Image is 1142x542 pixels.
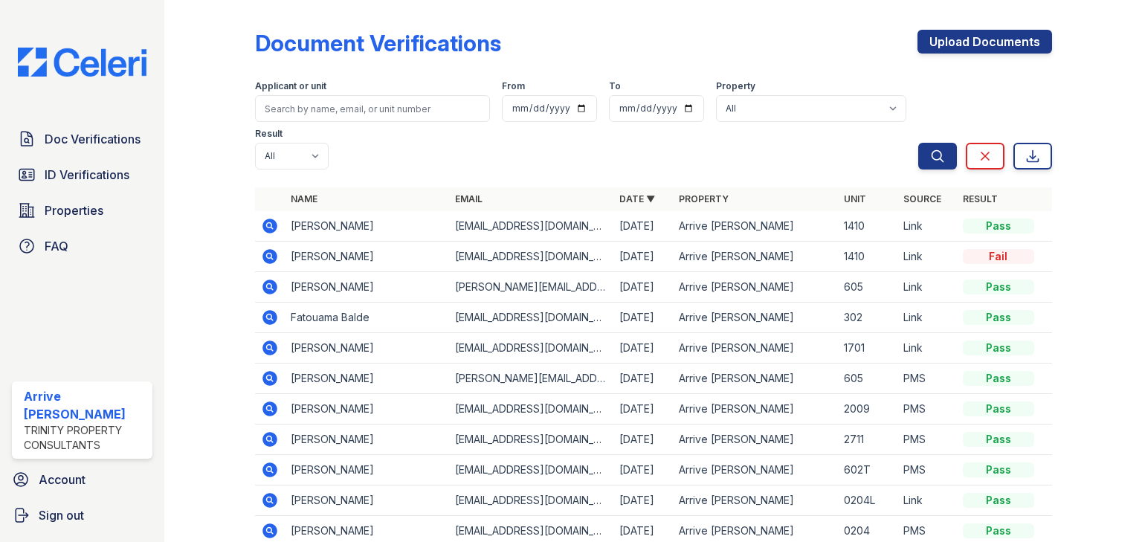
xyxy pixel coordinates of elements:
[897,242,957,272] td: Link
[838,364,897,394] td: 605
[963,219,1034,233] div: Pass
[255,95,490,122] input: Search by name, email, or unit number
[963,462,1034,477] div: Pass
[12,196,152,225] a: Properties
[45,130,141,148] span: Doc Verifications
[449,455,613,485] td: [EMAIL_ADDRESS][DOMAIN_NAME]
[285,485,449,516] td: [PERSON_NAME]
[285,272,449,303] td: [PERSON_NAME]
[838,211,897,242] td: 1410
[673,303,837,333] td: Arrive [PERSON_NAME]
[255,80,326,92] label: Applicant or unit
[838,394,897,425] td: 2009
[838,425,897,455] td: 2711
[673,272,837,303] td: Arrive [PERSON_NAME]
[291,193,317,204] a: Name
[844,193,866,204] a: Unit
[285,455,449,485] td: [PERSON_NAME]
[255,128,283,140] label: Result
[903,193,941,204] a: Source
[963,193,998,204] a: Result
[6,48,158,77] img: CE_Logo_Blue-a8612792a0a2168367f1c8372b55b34899dd931a85d93a1a3d3e32e68fde9ad4.png
[613,242,673,272] td: [DATE]
[613,333,673,364] td: [DATE]
[39,471,86,488] span: Account
[12,124,152,154] a: Doc Verifications
[255,30,501,57] div: Document Verifications
[449,364,613,394] td: [PERSON_NAME][EMAIL_ADDRESS][PERSON_NAME][DOMAIN_NAME]
[673,333,837,364] td: Arrive [PERSON_NAME]
[285,333,449,364] td: [PERSON_NAME]
[449,425,613,455] td: [EMAIL_ADDRESS][DOMAIN_NAME]
[609,80,621,92] label: To
[449,333,613,364] td: [EMAIL_ADDRESS][DOMAIN_NAME]
[613,211,673,242] td: [DATE]
[6,465,158,494] a: Account
[285,425,449,455] td: [PERSON_NAME]
[897,364,957,394] td: PMS
[673,364,837,394] td: Arrive [PERSON_NAME]
[45,166,129,184] span: ID Verifications
[673,242,837,272] td: Arrive [PERSON_NAME]
[449,211,613,242] td: [EMAIL_ADDRESS][DOMAIN_NAME]
[12,231,152,261] a: FAQ
[963,371,1034,386] div: Pass
[285,242,449,272] td: [PERSON_NAME]
[613,394,673,425] td: [DATE]
[613,364,673,394] td: [DATE]
[45,237,68,255] span: FAQ
[963,523,1034,538] div: Pass
[838,333,897,364] td: 1701
[449,485,613,516] td: [EMAIL_ADDRESS][DOMAIN_NAME]
[963,310,1034,325] div: Pass
[673,394,837,425] td: Arrive [PERSON_NAME]
[613,303,673,333] td: [DATE]
[679,193,729,204] a: Property
[12,160,152,190] a: ID Verifications
[838,303,897,333] td: 302
[24,423,146,453] div: Trinity Property Consultants
[1080,483,1127,527] iframe: chat widget
[449,242,613,272] td: [EMAIL_ADDRESS][DOMAIN_NAME]
[917,30,1052,54] a: Upload Documents
[897,394,957,425] td: PMS
[963,493,1034,508] div: Pass
[24,387,146,423] div: Arrive [PERSON_NAME]
[897,303,957,333] td: Link
[673,425,837,455] td: Arrive [PERSON_NAME]
[285,394,449,425] td: [PERSON_NAME]
[897,425,957,455] td: PMS
[619,193,655,204] a: Date ▼
[716,80,755,92] label: Property
[613,485,673,516] td: [DATE]
[613,425,673,455] td: [DATE]
[963,249,1034,264] div: Fail
[673,211,837,242] td: Arrive [PERSON_NAME]
[673,485,837,516] td: Arrive [PERSON_NAME]
[963,432,1034,447] div: Pass
[449,303,613,333] td: [EMAIL_ADDRESS][DOMAIN_NAME]
[455,193,483,204] a: Email
[6,500,158,530] a: Sign out
[39,506,84,524] span: Sign out
[838,455,897,485] td: 602T
[449,272,613,303] td: [PERSON_NAME][EMAIL_ADDRESS][PERSON_NAME][DOMAIN_NAME]
[449,394,613,425] td: [EMAIL_ADDRESS][DOMAIN_NAME]
[963,401,1034,416] div: Pass
[502,80,525,92] label: From
[838,242,897,272] td: 1410
[897,211,957,242] td: Link
[285,211,449,242] td: [PERSON_NAME]
[897,333,957,364] td: Link
[613,272,673,303] td: [DATE]
[838,485,897,516] td: 0204L
[897,485,957,516] td: Link
[838,272,897,303] td: 605
[285,303,449,333] td: Fatouama Balde
[963,280,1034,294] div: Pass
[897,455,957,485] td: PMS
[45,201,103,219] span: Properties
[285,364,449,394] td: [PERSON_NAME]
[963,341,1034,355] div: Pass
